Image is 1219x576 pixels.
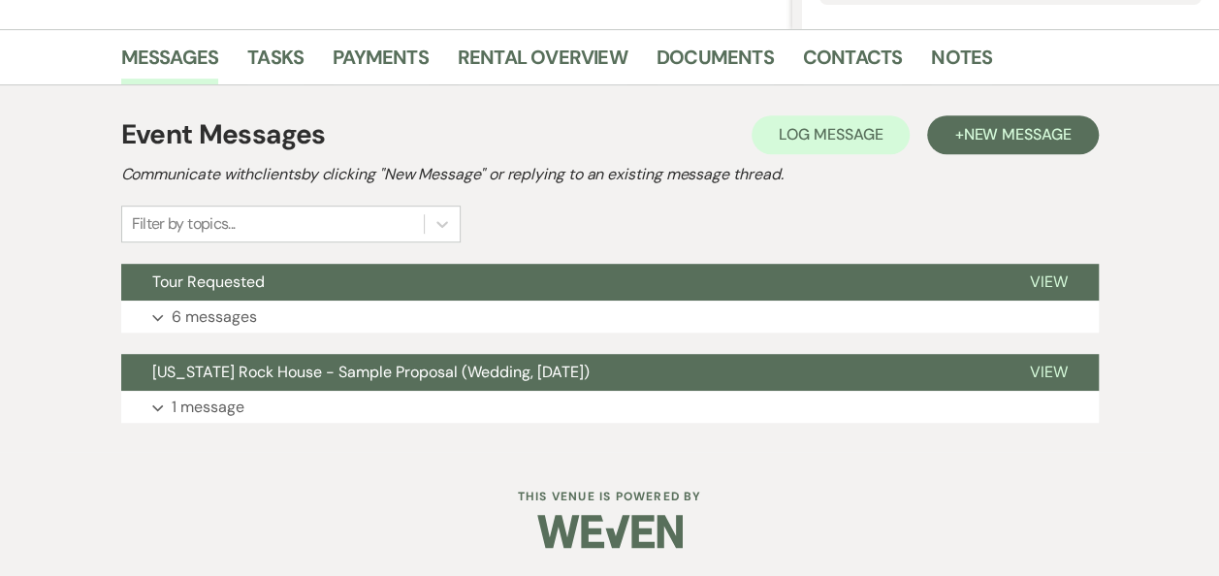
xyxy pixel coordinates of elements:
span: [US_STATE] Rock House - Sample Proposal (Wedding, [DATE]) [152,362,590,382]
button: Log Message [752,115,910,154]
button: Tour Requested [121,264,999,301]
button: 6 messages [121,301,1099,334]
a: Payments [333,42,429,84]
a: Contacts [803,42,903,84]
a: Tasks [247,42,304,84]
span: Tour Requested [152,272,265,292]
a: Notes [931,42,992,84]
p: 1 message [172,395,244,420]
h2: Communicate with clients by clicking "New Message" or replying to an existing message thread. [121,163,1099,186]
span: New Message [963,124,1071,144]
a: Messages [121,42,219,84]
p: 6 messages [172,304,257,330]
span: Log Message [779,124,882,144]
img: Weven Logo [537,497,683,565]
a: Documents [657,42,774,84]
button: [US_STATE] Rock House - Sample Proposal (Wedding, [DATE]) [121,354,999,391]
button: +New Message [927,115,1098,154]
a: Rental Overview [458,42,627,84]
button: View [999,354,1099,391]
span: View [1030,272,1068,292]
button: View [999,264,1099,301]
button: 1 message [121,391,1099,424]
h1: Event Messages [121,114,326,155]
div: Filter by topics... [132,212,236,236]
span: View [1030,362,1068,382]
